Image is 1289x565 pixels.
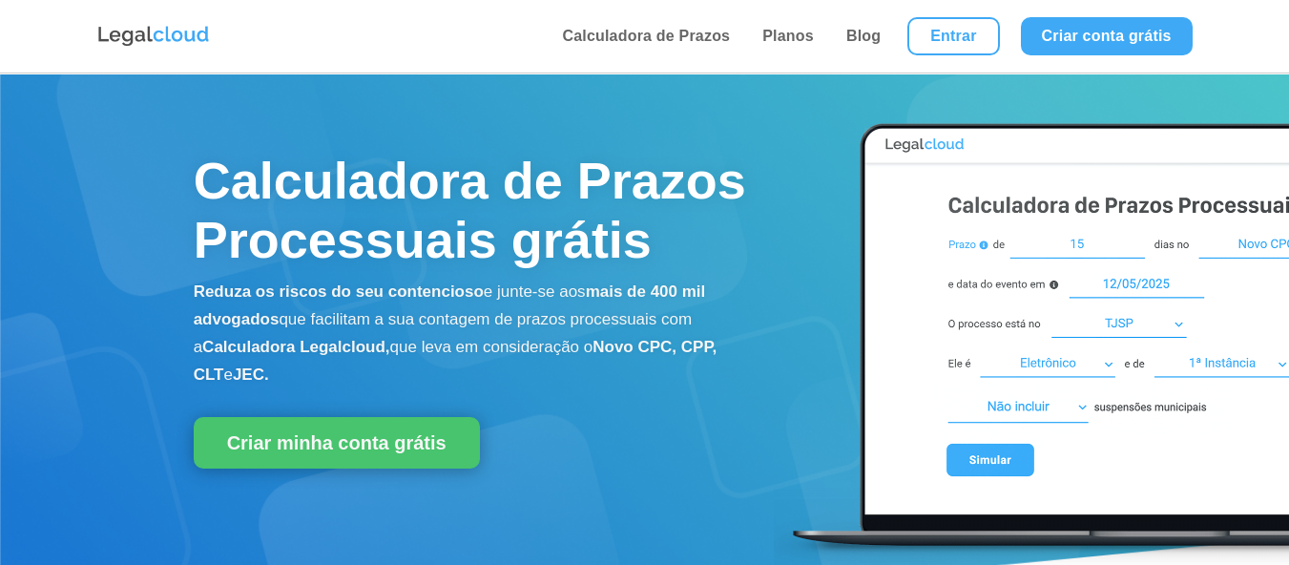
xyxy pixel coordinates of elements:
img: Logo da Legalcloud [96,24,211,49]
b: mais de 400 mil advogados [194,282,706,328]
b: Calculadora Legalcloud, [202,338,390,356]
p: e junte-se aos que facilitam a sua contagem de prazos processuais com a que leva em consideração o e [194,279,774,388]
b: JEC. [233,366,269,384]
b: Novo CPC, CPP, CLT [194,338,717,384]
a: Criar conta grátis [1021,17,1193,55]
a: Entrar [907,17,999,55]
a: Criar minha conta grátis [194,417,480,469]
span: Calculadora de Prazos Processuais grátis [194,152,746,268]
b: Reduza os riscos do seu contencioso [194,282,484,301]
